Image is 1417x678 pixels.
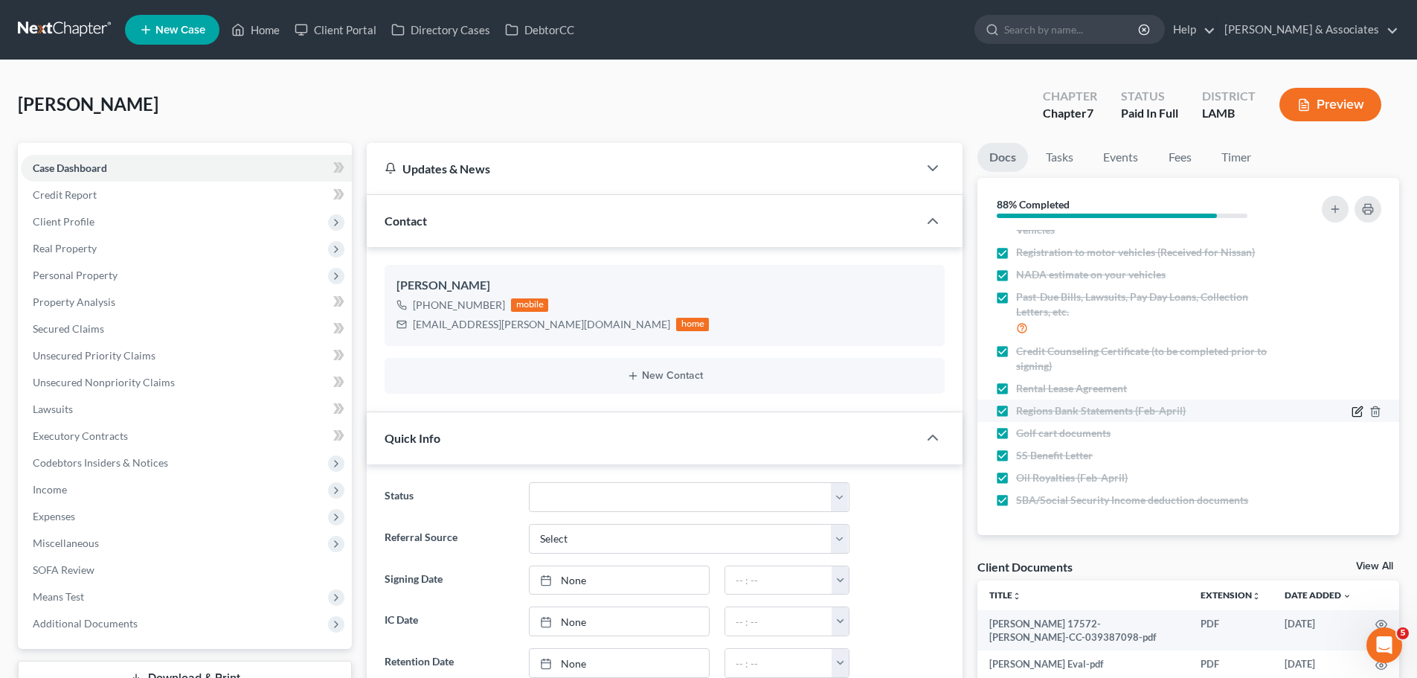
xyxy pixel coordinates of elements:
span: [PERSON_NAME] [18,93,158,115]
a: Titleunfold_more [989,589,1021,601]
div: [PHONE_NUMBER] [413,298,505,313]
span: Executory Contracts [33,429,128,442]
div: Paid In Full [1121,105,1178,122]
iframe: Intercom live chat [1366,627,1402,663]
a: Client Portal [287,16,384,43]
div: [PERSON_NAME] [396,277,933,295]
a: SOFA Review [21,557,352,583]
span: Oil Royalties (Feb-April) [1016,470,1128,485]
a: Docs [977,143,1028,172]
a: Extensionunfold_more [1201,589,1261,601]
a: View All [1356,561,1393,572]
span: Rental Lease Agreement [1016,381,1127,396]
label: Referral Source [377,524,521,554]
span: Credit Counseling Certificate (to be completed prior to signing) [1016,344,1281,374]
span: Unsecured Nonpriority Claims [33,376,175,388]
span: Case Dashboard [33,161,107,174]
a: Unsecured Priority Claims [21,342,352,369]
i: unfold_more [1252,592,1261,601]
div: District [1202,88,1256,105]
div: home [676,318,709,331]
i: expand_more [1343,592,1352,601]
label: Status [377,482,521,512]
span: 7 [1087,106,1093,120]
a: Lawsuits [21,396,352,423]
a: None [530,607,709,636]
a: Executory Contracts [21,423,352,450]
a: [PERSON_NAME] & Associates [1217,16,1398,43]
td: [DATE] [1273,610,1363,651]
span: Contact [385,214,427,228]
span: Client Profile [33,215,94,228]
label: Signing Date [377,566,521,595]
a: Secured Claims [21,316,352,342]
a: Case Dashboard [21,155,352,182]
td: [PERSON_NAME] Eval-pdf [977,650,1189,677]
span: Golf cart documents [1016,426,1111,441]
a: Timer [1209,143,1263,172]
div: mobile [511,298,548,312]
a: DebtorCC [498,16,582,43]
span: NADA estimate on your vehicles [1016,267,1166,282]
input: -- : -- [725,566,832,595]
a: None [530,566,709,595]
span: Regions Bank Statements (Feb-April) [1016,403,1186,418]
div: Chapter [1043,88,1097,105]
a: Tasks [1034,143,1085,172]
td: PDF [1189,650,1273,677]
a: Directory Cases [384,16,498,43]
input: -- : -- [725,649,832,677]
span: Lawsuits [33,403,73,415]
td: PDF [1189,610,1273,651]
div: Status [1121,88,1178,105]
span: Registration to motor vehicles (Received for Nissan) [1016,245,1255,260]
span: Unsecured Priority Claims [33,349,155,362]
button: Preview [1279,88,1381,121]
a: Date Added expand_more [1285,589,1352,601]
span: Real Property [33,242,97,255]
span: Codebtors Insiders & Notices [33,456,168,469]
span: New Case [155,25,205,36]
a: Unsecured Nonpriority Claims [21,369,352,396]
button: New Contact [396,370,933,382]
span: Personal Property [33,269,118,281]
a: Property Analysis [21,289,352,316]
strong: 88% Completed [997,198,1070,211]
span: Secured Claims [33,322,104,335]
label: IC Date [377,607,521,636]
div: Chapter [1043,105,1097,122]
a: Events [1091,143,1150,172]
div: [EMAIL_ADDRESS][PERSON_NAME][DOMAIN_NAME] [413,317,670,332]
span: Past-Due Bills, Lawsuits, Pay Day Loans, Collection Letters, etc. [1016,290,1281,319]
span: Property Analysis [33,295,115,308]
div: Updates & News [385,161,900,176]
span: Income [33,483,67,496]
i: unfold_more [1012,592,1021,601]
span: Expenses [33,510,75,522]
span: Quick Info [385,431,440,445]
a: Home [224,16,287,43]
div: Client Documents [977,559,1073,575]
td: [DATE] [1273,650,1363,677]
span: 5 [1397,627,1409,639]
span: Miscellaneous [33,537,99,549]
span: SOFA Review [33,563,94,576]
a: Fees [1156,143,1204,172]
span: SS Benefit Letter [1016,448,1093,463]
div: LAMB [1202,105,1256,122]
input: Search by name... [1004,16,1140,43]
span: Additional Documents [33,617,138,630]
span: Means Test [33,590,84,603]
label: Retention Date [377,648,521,678]
span: Credit Report [33,188,97,201]
a: None [530,649,709,677]
input: -- : -- [725,607,832,636]
a: Help [1166,16,1215,43]
a: Credit Report [21,182,352,208]
span: SBA/Social Security Income deduction documents [1016,493,1248,508]
td: [PERSON_NAME] 17572-[PERSON_NAME]-CC-039387098-pdf [977,610,1189,651]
